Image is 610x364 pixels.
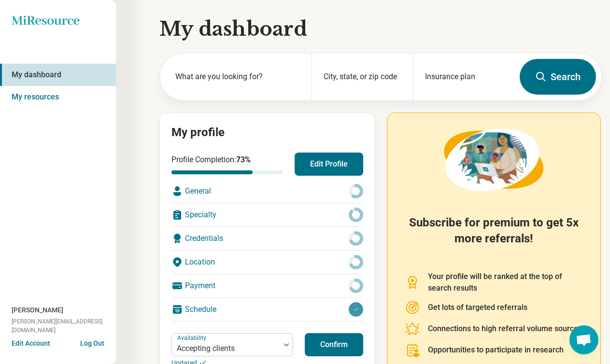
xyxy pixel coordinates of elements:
[428,302,527,313] p: Get lots of targeted referrals
[520,59,596,95] button: Search
[177,335,208,341] label: Availability
[12,305,63,315] span: [PERSON_NAME]
[171,180,363,203] div: General
[12,317,116,335] span: [PERSON_NAME][EMAIL_ADDRESS][DOMAIN_NAME]
[428,344,564,356] p: Opportunities to participate in research
[405,215,583,259] h2: Subscribe for premium to get 5x more referrals!
[236,155,251,164] span: 73 %
[305,333,363,356] button: Confirm
[175,71,300,83] label: What are you looking for?
[171,154,283,174] div: Profile Completion:
[171,251,363,274] div: Location
[171,203,363,226] div: Specialty
[12,338,50,349] button: Edit Account
[428,271,583,294] p: Your profile will be ranked at the top of search results
[295,153,363,176] button: Edit Profile
[171,298,363,321] div: Schedule
[428,323,582,335] p: Connections to high referral volume sources
[171,125,363,141] h2: My profile
[159,15,602,42] h1: My dashboard
[80,338,104,346] button: Log Out
[171,274,363,297] div: Payment
[171,227,363,250] div: Credentials
[569,325,598,354] a: Open chat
